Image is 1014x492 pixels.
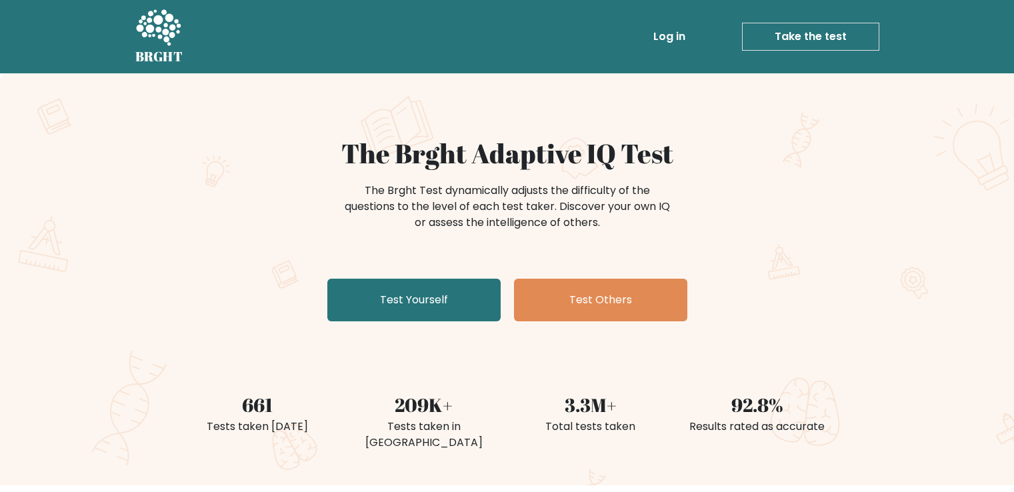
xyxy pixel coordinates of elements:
div: The Brght Test dynamically adjusts the difficulty of the questions to the level of each test take... [341,183,674,231]
div: Total tests taken [515,419,666,435]
div: 661 [182,391,333,419]
h1: The Brght Adaptive IQ Test [182,137,833,169]
div: 3.3M+ [515,391,666,419]
a: Log in [648,23,691,50]
a: Take the test [742,23,879,51]
a: Test Others [514,279,687,321]
a: Test Yourself [327,279,501,321]
h5: BRGHT [135,49,183,65]
div: 92.8% [682,391,833,419]
div: Tests taken [DATE] [182,419,333,435]
a: BRGHT [135,5,183,68]
div: Tests taken in [GEOGRAPHIC_DATA] [349,419,499,451]
div: Results rated as accurate [682,419,833,435]
div: 209K+ [349,391,499,419]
